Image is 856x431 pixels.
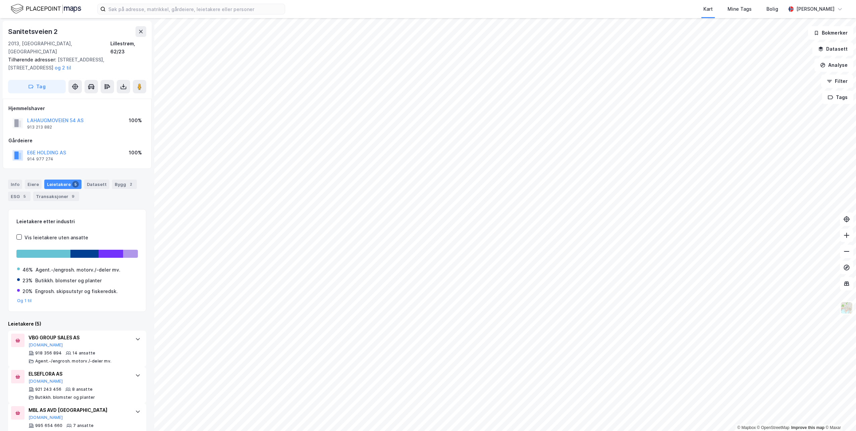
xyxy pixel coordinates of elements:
div: 2013, [GEOGRAPHIC_DATA], [GEOGRAPHIC_DATA] [8,40,110,56]
div: Leietakere [44,180,82,189]
button: Tag [8,80,66,93]
button: [DOMAIN_NAME] [29,415,63,420]
button: [DOMAIN_NAME] [29,379,63,384]
div: 2 [127,181,134,188]
div: Info [8,180,22,189]
div: Bygg [112,180,137,189]
div: MBL AS AVD [GEOGRAPHIC_DATA] [29,406,128,414]
iframe: Chat Widget [822,399,856,431]
input: Søk på adresse, matrikkel, gårdeiere, leietakere eller personer [106,4,285,14]
button: Analyse [814,58,853,72]
div: 921 243 456 [35,387,61,392]
div: Eiere [25,180,42,189]
img: logo.f888ab2527a4732fd821a326f86c7f29.svg [11,3,81,15]
div: 100% [129,116,142,125]
div: Engrosh. skipsutstyr og fiskeredsk. [35,287,118,295]
div: [PERSON_NAME] [796,5,835,13]
div: Agent.-/engrosh. motorv./-deler mv. [35,358,111,364]
div: Hjemmelshaver [8,104,146,112]
div: Gårdeiere [8,137,146,145]
div: 995 654 660 [35,423,62,428]
a: Mapbox [737,425,756,430]
div: 918 356 894 [35,350,62,356]
div: [STREET_ADDRESS], [STREET_ADDRESS] [8,56,141,72]
div: 100% [129,149,142,157]
div: ELSEFLORA AS [29,370,128,378]
div: Lillestrøm, 62/23 [110,40,146,56]
span: Tilhørende adresser: [8,57,58,62]
button: Bokmerker [808,26,853,40]
button: [DOMAIN_NAME] [29,342,63,348]
button: Filter [821,75,853,88]
a: Improve this map [791,425,824,430]
div: Kontrollprogram for chat [822,399,856,431]
div: Sanitetsveien 2 [8,26,59,37]
div: 20% [22,287,33,295]
div: 7 ansatte [73,423,94,428]
div: 46% [22,266,33,274]
div: 5 [72,181,79,188]
div: 914 977 274 [27,156,53,162]
div: ESG [8,192,31,201]
div: Butikkh. blomster og planter [35,277,102,285]
div: 8 ansatte [72,387,93,392]
div: 23% [22,277,33,285]
div: 913 213 882 [27,125,52,130]
div: Mine Tags [728,5,752,13]
button: Tags [822,91,853,104]
div: Leietakere (5) [8,320,146,328]
div: 5 [21,193,28,200]
img: Z [840,301,853,314]
a: OpenStreetMap [757,425,790,430]
div: Leietakere etter industri [16,218,138,226]
button: Datasett [812,42,853,56]
div: Bolig [766,5,778,13]
div: Kart [703,5,713,13]
div: 9 [70,193,76,200]
button: Og 1 til [17,298,32,303]
div: Vis leietakere uten ansatte [24,234,88,242]
div: Datasett [84,180,109,189]
div: Agent.-/engrosh. motorv./-deler mv. [36,266,120,274]
div: Transaksjoner [33,192,79,201]
div: Butikkh. blomster og planter [35,395,95,400]
div: VBG GROUP SALES AS [29,334,128,342]
div: 14 ansatte [72,350,95,356]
